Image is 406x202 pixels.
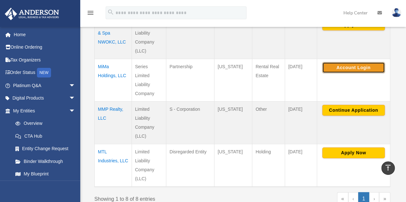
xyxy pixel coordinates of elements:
span: arrow_drop_down [69,92,82,105]
td: Limited Liability Company (LLC) [132,16,166,59]
div: NEW [37,68,51,77]
td: MMP Realty, LLC [95,101,132,144]
td: [DATE] [285,101,317,144]
a: Order StatusNEW [4,66,85,79]
td: Partnership [166,59,214,101]
td: MaM Massage & Spa NWOKC, LLC [95,16,132,59]
td: Limited Liability Company (LLC) [132,101,166,144]
a: Online Ordering [4,41,85,54]
a: Entity Change Request [9,142,82,155]
button: Apply Now [322,147,385,158]
td: [US_STATE] [214,59,252,101]
td: Limited Liability Company (LLC) [132,144,166,187]
td: [DATE] [285,59,317,101]
a: My Entitiesarrow_drop_down [4,104,82,117]
td: Other [252,101,285,144]
td: [DATE] [285,144,317,187]
td: Rental Real Estate [252,59,285,101]
a: CTA Hub [9,130,82,142]
a: vertical_align_top [381,161,395,175]
td: MTL Industries, LLC [95,144,132,187]
a: Overview [9,117,79,130]
i: search [107,9,114,16]
a: Account Login [322,64,385,69]
td: Other [252,16,285,59]
td: Holding [252,144,285,187]
td: Disregarded Entity [166,144,214,187]
td: [US_STATE] [214,101,252,144]
i: vertical_align_top [384,164,392,172]
img: Anderson Advisors Platinum Portal [3,8,61,20]
a: Platinum Q&Aarrow_drop_down [4,79,85,92]
td: [US_STATE] [214,144,252,187]
td: Series Limited Liability Company [132,59,166,101]
button: Account Login [322,62,385,73]
a: Tax Organizers [4,53,85,66]
img: User Pic [392,8,401,17]
span: arrow_drop_down [69,104,82,117]
td: Partnership [166,16,214,59]
button: Continue Application [322,105,385,116]
a: Tax Due Dates [9,180,82,193]
td: [US_STATE] [214,16,252,59]
a: Digital Productsarrow_drop_down [4,92,85,105]
a: My Blueprint [9,168,82,181]
span: arrow_drop_down [69,79,82,92]
td: S - Corporation [166,101,214,144]
a: menu [87,11,94,17]
td: [DATE] [285,16,317,59]
td: MiMa Holdings, LLC [95,59,132,101]
a: Home [4,28,85,41]
a: Binder Walkthrough [9,155,82,168]
i: menu [87,9,94,17]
